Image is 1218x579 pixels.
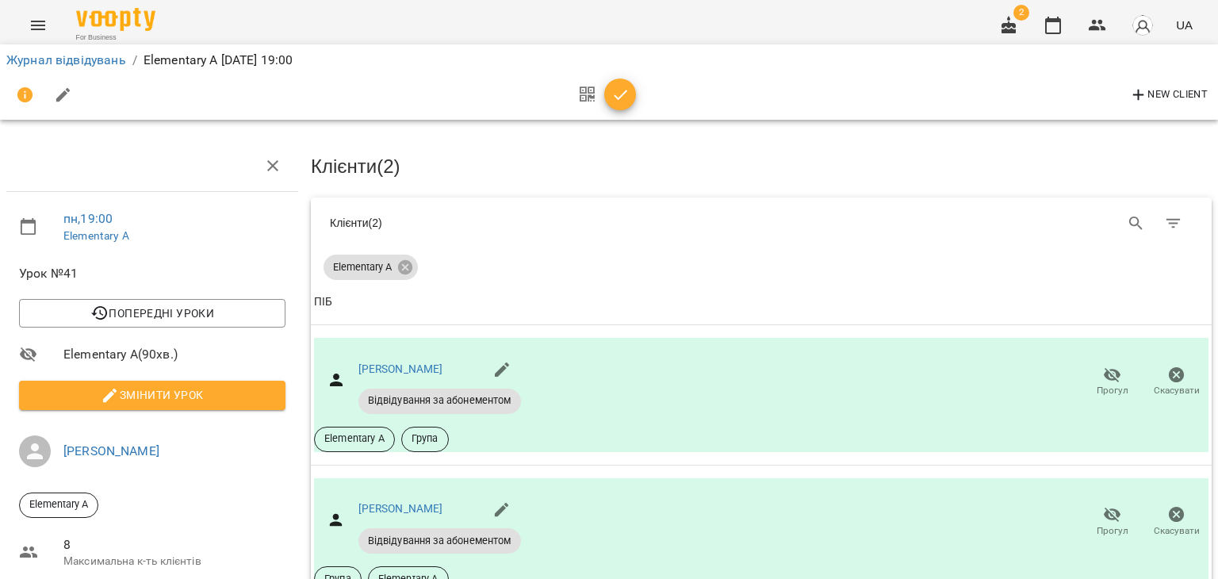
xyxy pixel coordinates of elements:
[358,534,521,548] span: Відвідування за абонементом
[144,51,293,70] p: Elementary A [DATE] 19:00
[1013,5,1029,21] span: 2
[19,381,285,409] button: Змінити урок
[1125,82,1212,108] button: New Client
[1155,205,1193,243] button: Фільтр
[330,215,749,231] div: Клієнти ( 2 )
[1117,205,1155,243] button: Search
[63,443,159,458] a: [PERSON_NAME]
[324,255,418,280] div: Elementary A
[1144,500,1208,544] button: Скасувати
[63,229,129,242] a: Elementary A
[19,264,285,283] span: Урок №41
[1097,384,1128,397] span: Прогул
[358,362,443,375] a: [PERSON_NAME]
[132,51,137,70] li: /
[1080,500,1144,544] button: Прогул
[315,431,394,446] span: Elementary A
[63,554,285,569] p: Максимальна к-ть клієнтів
[1129,86,1208,105] span: New Client
[1154,384,1200,397] span: Скасувати
[402,431,448,446] span: Група
[19,6,57,44] button: Menu
[1144,360,1208,405] button: Скасувати
[32,304,273,323] span: Попередні уроки
[1154,524,1200,538] span: Скасувати
[1176,17,1193,33] span: UA
[314,293,332,312] div: Sort
[76,33,155,43] span: For Business
[19,493,98,518] div: Elementary A
[1097,524,1128,538] span: Прогул
[20,497,98,512] span: Elementary A
[1080,360,1144,405] button: Прогул
[63,211,113,226] a: пн , 19:00
[314,293,1208,312] span: ПІБ
[311,156,1212,177] h3: Клієнти ( 2 )
[1170,10,1199,40] button: UA
[19,299,285,328] button: Попередні уроки
[1132,14,1154,36] img: avatar_s.png
[32,385,273,405] span: Змінити урок
[76,8,155,31] img: Voopty Logo
[311,197,1212,248] div: Table Toolbar
[358,393,521,408] span: Відвідування за абонементом
[63,345,285,364] span: Elementary A ( 90 хв. )
[314,293,332,312] div: ПІБ
[6,51,1212,70] nav: breadcrumb
[63,535,285,554] span: 8
[6,52,126,67] a: Журнал відвідувань
[358,502,443,515] a: [PERSON_NAME]
[324,260,401,274] span: Elementary A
